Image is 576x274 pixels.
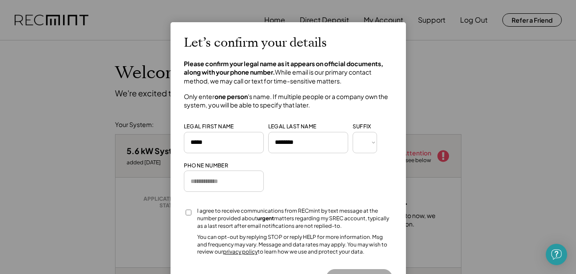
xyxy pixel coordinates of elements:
[184,60,384,76] strong: Please confirm your legal name as it appears on official documents, along with your phone number.
[197,207,393,230] div: I agree to receive communications from RECmint by text message at the number provided about matte...
[184,92,393,110] h4: Only enter 's name. If multiple people or a company own the system, you will be able to specify t...
[353,123,371,131] div: SUFFIX
[184,162,229,170] div: PHONE NUMBER
[184,60,393,86] h4: While email is our primary contact method, we may call or text for time-sensitive matters.
[197,234,393,256] div: You can opt-out by replying STOP or reply HELP for more information. Msg and frequency may vary. ...
[546,244,567,265] div: Open Intercom Messenger
[184,123,234,131] div: LEGAL FIRST NAME
[268,123,317,131] div: LEGAL LAST NAME
[223,248,258,255] a: privacy policy
[184,36,327,51] h2: Let’s confirm your details
[215,92,248,100] strong: one person
[257,215,274,222] strong: urgent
